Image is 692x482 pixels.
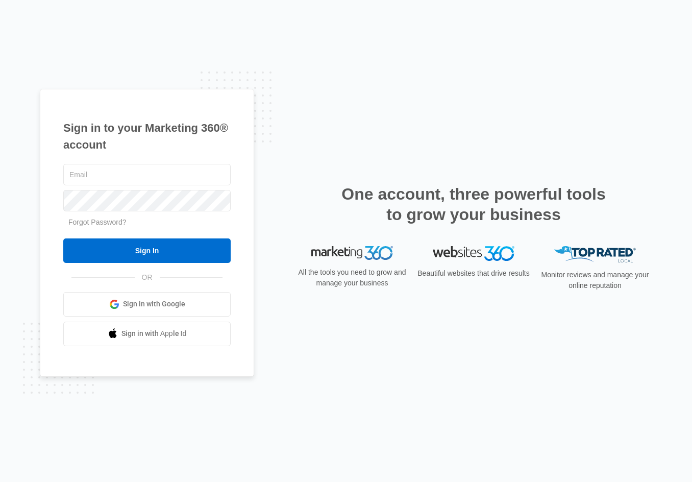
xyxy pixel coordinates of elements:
[338,184,609,225] h2: One account, three powerful tools to grow your business
[554,246,636,263] img: Top Rated Local
[121,328,187,339] span: Sign in with Apple Id
[63,119,231,153] h1: Sign in to your Marketing 360® account
[295,267,409,288] p: All the tools you need to grow and manage your business
[63,322,231,346] a: Sign in with Apple Id
[63,292,231,317] a: Sign in with Google
[123,299,185,309] span: Sign in with Google
[68,218,127,226] a: Forgot Password?
[538,270,652,291] p: Monitor reviews and manage your online reputation
[63,164,231,185] input: Email
[433,246,514,261] img: Websites 360
[135,272,160,283] span: OR
[416,268,531,279] p: Beautiful websites that drive results
[311,246,393,260] img: Marketing 360
[63,238,231,263] input: Sign In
